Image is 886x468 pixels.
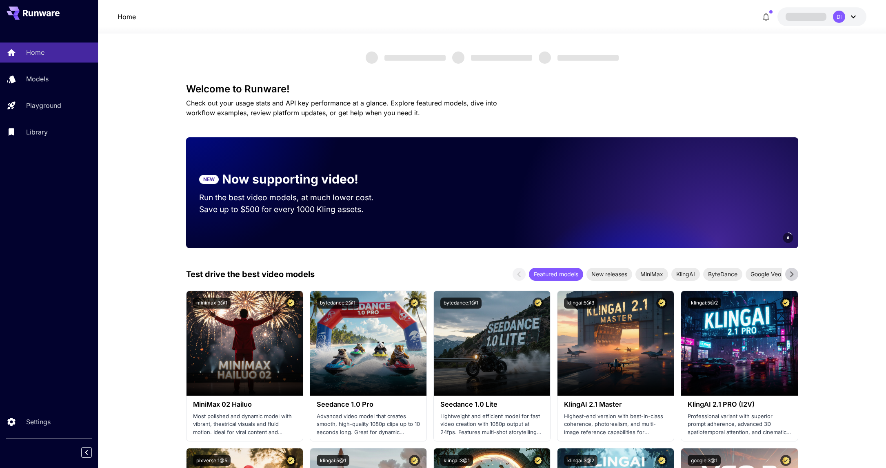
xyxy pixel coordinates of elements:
button: Certified Model – Vetted for best performance and includes a commercial license. [780,298,791,309]
a: Home [118,12,136,22]
button: Certified Model – Vetted for best performance and includes a commercial license. [656,298,667,309]
p: Lightweight and efficient model for fast video creation with 1080p output at 24fps. Features mult... [440,412,544,437]
nav: breadcrumb [118,12,136,22]
h3: Welcome to Runware! [186,83,798,95]
div: Featured models [529,268,583,281]
button: Certified Model – Vetted for best performance and includes a commercial license. [656,455,667,466]
p: Run the best video models, at much lower cost. [199,192,389,204]
button: Certified Model – Vetted for best performance and includes a commercial license. [409,455,420,466]
p: Advanced video model that creates smooth, high-quality 1080p clips up to 10 seconds long. Great f... [317,412,420,437]
p: Most polished and dynamic model with vibrant, theatrical visuals and fluid motion. Ideal for vira... [193,412,296,437]
img: alt [557,291,674,396]
button: Collapse sidebar [81,447,92,458]
img: alt [310,291,426,396]
button: minimax:3@1 [193,298,231,309]
img: alt [434,291,550,396]
h3: Seedance 1.0 Lite [440,401,544,408]
h3: Seedance 1.0 Pro [317,401,420,408]
p: Now supporting video! [222,170,358,188]
div: DI [833,11,845,23]
button: google:3@1 [688,455,721,466]
span: Featured models [529,270,583,278]
span: MiniMax [635,270,668,278]
p: Test drive the best video models [186,268,315,280]
button: Certified Model – Vetted for best performance and includes a commercial license. [780,455,791,466]
button: Certified Model – Vetted for best performance and includes a commercial license. [285,298,296,309]
p: NEW [203,176,215,183]
span: ByteDance [703,270,742,278]
p: Highest-end version with best-in-class coherence, photorealism, and multi-image reference capabil... [564,412,667,437]
p: Professional variant with superior prompt adherence, advanced 3D spatiotemporal attention, and ci... [688,412,791,437]
div: New releases [586,268,632,281]
div: KlingAI [671,268,700,281]
button: bytedance:2@1 [317,298,359,309]
button: klingai:5@1 [317,455,349,466]
p: Save up to $500 for every 1000 Kling assets. [199,204,389,215]
span: KlingAI [671,270,700,278]
button: DI [777,7,866,26]
div: MiniMax [635,268,668,281]
p: Playground [26,101,61,110]
p: Home [26,47,44,57]
button: pixverse:1@5 [193,455,231,466]
button: Certified Model – Vetted for best performance and includes a commercial license. [533,298,544,309]
span: Google Veo [746,270,786,278]
img: alt [187,291,303,396]
h3: KlingAI 2.1 Master [564,401,667,408]
p: Library [26,127,48,137]
span: New releases [586,270,632,278]
button: Certified Model – Vetted for best performance and includes a commercial license. [285,455,296,466]
p: Models [26,74,49,84]
button: Certified Model – Vetted for best performance and includes a commercial license. [533,455,544,466]
span: 6 [787,235,789,241]
button: Certified Model – Vetted for best performance and includes a commercial license. [409,298,420,309]
div: Google Veo [746,268,786,281]
button: klingai:3@2 [564,455,597,466]
h3: KlingAI 2.1 PRO (I2V) [688,401,791,408]
img: alt [681,291,797,396]
button: bytedance:1@1 [440,298,482,309]
p: Settings [26,417,51,427]
span: Check out your usage stats and API key performance at a glance. Explore featured models, dive int... [186,99,497,117]
div: Collapse sidebar [87,445,98,460]
button: klingai:5@2 [688,298,721,309]
div: ByteDance [703,268,742,281]
button: klingai:3@1 [440,455,473,466]
h3: MiniMax 02 Hailuo [193,401,296,408]
button: klingai:5@3 [564,298,597,309]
